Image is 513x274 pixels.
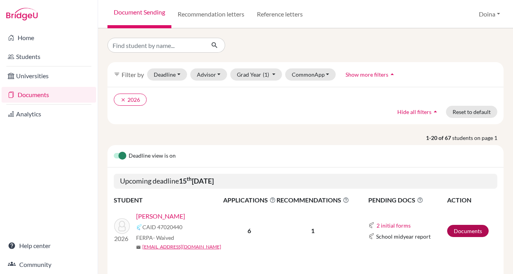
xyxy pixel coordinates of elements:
[397,108,431,115] span: Hide all filters
[136,234,174,242] span: FERPA
[346,71,388,78] span: Show more filters
[376,232,431,241] span: School midyear report
[122,71,144,78] span: Filter by
[142,223,182,231] span: CAID 47020440
[147,68,187,81] button: Deadline
[447,195,498,205] th: ACTION
[2,257,96,272] a: Community
[114,218,130,234] img: Yan, Cloris
[153,234,174,241] span: - Waived
[179,177,214,185] b: 15 [DATE]
[114,234,130,243] p: 2026
[107,38,205,53] input: Find student by name...
[431,108,439,116] i: arrow_drop_up
[114,195,223,205] th: STUDENT
[285,68,336,81] button: CommonApp
[129,151,176,161] span: Deadline view is on
[247,227,251,234] b: 6
[368,222,375,228] img: Common App logo
[447,225,489,237] a: Documents
[230,68,282,81] button: Grad Year(1)
[136,211,185,221] a: [PERSON_NAME]
[388,70,396,78] i: arrow_drop_up
[2,238,96,254] a: Help center
[452,134,504,142] span: students on page 1
[190,68,227,81] button: Advisor
[368,233,375,239] img: Common App logo
[120,97,126,103] i: clear
[376,221,411,230] button: 2 initial forms
[142,243,221,250] a: [EMAIL_ADDRESS][DOMAIN_NAME]
[2,30,96,46] a: Home
[2,106,96,122] a: Analytics
[391,106,446,118] button: Hide all filtersarrow_drop_up
[339,68,403,81] button: Show more filtersarrow_drop_up
[446,106,497,118] button: Reset to default
[223,195,276,205] span: APPLICATIONS
[114,94,147,106] button: clear2026
[277,195,349,205] span: RECOMMENDATIONS
[2,49,96,64] a: Students
[114,174,497,189] h5: Upcoming deadline
[277,226,349,235] p: 1
[426,134,452,142] strong: 1-20 of 67
[6,8,38,20] img: Bridge-U
[2,68,96,84] a: Universities
[2,87,96,103] a: Documents
[136,245,141,250] span: mail
[114,71,120,77] i: filter_list
[187,176,192,182] sup: th
[368,195,446,205] span: PENDING DOCS
[263,71,269,78] span: (1)
[136,224,142,230] img: Common App logo
[475,7,504,22] button: Doina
